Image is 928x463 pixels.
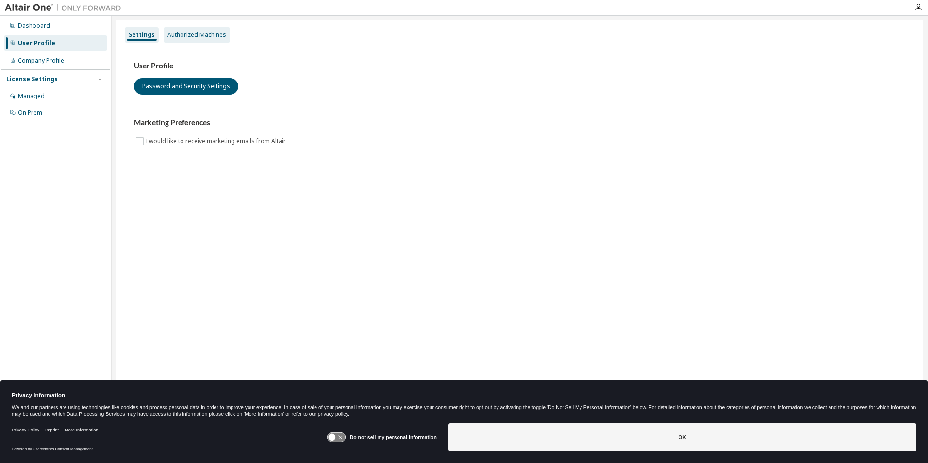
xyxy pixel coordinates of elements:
div: Managed [18,92,45,100]
div: Dashboard [18,22,50,30]
div: User Profile [18,39,55,47]
h3: Marketing Preferences [134,118,906,128]
div: On Prem [18,109,42,116]
label: I would like to receive marketing emails from Altair [146,135,288,147]
img: Altair One [5,3,126,13]
div: Settings [129,31,155,39]
div: Authorized Machines [167,31,226,39]
h3: User Profile [134,61,906,71]
div: Company Profile [18,57,64,65]
button: Password and Security Settings [134,78,238,95]
div: License Settings [6,75,58,83]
